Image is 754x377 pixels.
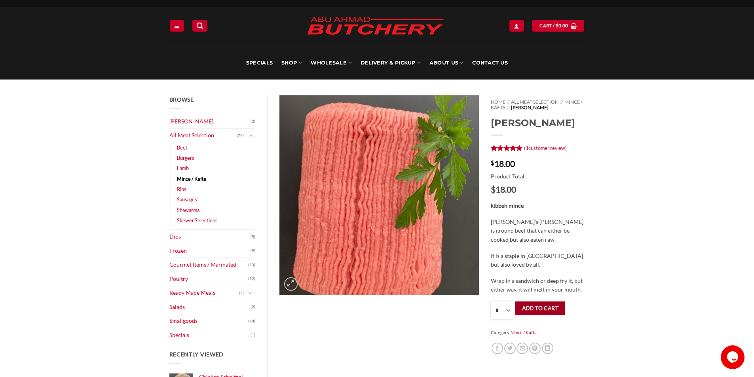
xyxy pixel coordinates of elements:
[169,300,251,314] a: Salads
[515,301,565,315] button: Add to cart
[177,142,187,153] a: Beef
[169,258,249,272] a: Gourmet Items / Marinated
[491,327,585,338] span: Category:
[511,99,558,105] a: All Meat Selection
[169,115,251,129] a: [PERSON_NAME]
[472,46,508,80] a: Contact Us
[491,145,495,154] span: 1
[300,11,450,42] img: Abu Ahmad Butchery
[509,20,524,31] a: My account
[542,343,553,354] a: Share on LinkedIn
[721,345,746,369] iframe: chat widget
[169,314,249,328] a: Smallgoods
[284,277,298,291] a: Zoom
[491,99,582,110] a: Mince / Kafta
[177,153,194,163] a: Burgers
[532,20,584,31] a: View cart
[279,95,479,295] img: Kibbeh Mince
[169,351,224,358] span: Recently Viewed
[248,273,255,285] span: (12)
[246,46,273,80] a: Specials
[177,215,218,225] a: Skewer Selections
[361,46,421,80] a: Delivery & Pickup
[539,22,568,29] span: Cart /
[491,252,585,269] p: It is a staple in [GEOGRAPHIC_DATA] but also loved by all.
[248,315,255,327] span: (18)
[169,272,249,286] a: Poultry
[251,245,255,257] span: (9)
[491,185,585,193] span: $18.00
[169,96,194,103] span: Browse
[169,230,251,244] a: Dips
[504,343,516,354] a: Share on Twitter
[237,130,244,142] span: (74)
[246,131,255,140] button: Toggle
[251,301,255,313] span: (2)
[169,244,251,258] a: Frozen
[491,277,585,294] p: Wrap in a sandwich or deep fry it, but either way, it will melt in your mouth.
[517,343,528,354] a: Email to a Friend
[169,328,251,342] a: Specials
[251,329,255,341] span: (1)
[169,286,239,300] a: Ready Made Meals
[246,289,255,297] button: Toggle
[170,20,184,31] a: Menu
[511,104,549,110] span: [PERSON_NAME]
[311,46,352,80] a: Wholesale
[281,46,302,80] a: SHOP
[251,116,255,127] span: (2)
[507,104,510,110] span: //
[251,231,255,243] span: (5)
[177,205,199,215] a: Shawarma
[491,172,585,193] div: Product Total:
[526,145,528,151] span: 1
[491,202,524,209] strong: kibbeh mince
[491,159,494,166] span: $
[507,99,510,105] span: //
[491,145,523,152] div: Rated 5 out of 5
[491,99,505,105] a: Home
[239,287,244,299] span: (2)
[524,145,567,151] a: (1customer review)
[491,145,523,154] span: Rated out of 5 based on customer rating
[556,23,568,28] bdi: 0.00
[511,330,537,335] a: Mince / Kafta
[556,22,558,29] span: $
[177,163,189,173] a: Lamb
[491,117,585,129] h1: [PERSON_NAME]
[177,194,197,205] a: Sausages
[529,343,541,354] a: Pin on Pinterest
[492,343,503,354] a: Share on Facebook
[491,159,515,169] bdi: 18.00
[169,129,237,142] a: All Meat Selection
[177,184,186,194] a: Ribs
[560,99,563,105] span: //
[248,259,255,271] span: (13)
[491,218,585,244] p: [PERSON_NAME]’s [PERSON_NAME] is ground beef that can either be cooked but also eaten raw.
[192,20,207,31] a: Search
[429,46,463,80] a: About Us
[177,174,206,184] a: Mince / Kafta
